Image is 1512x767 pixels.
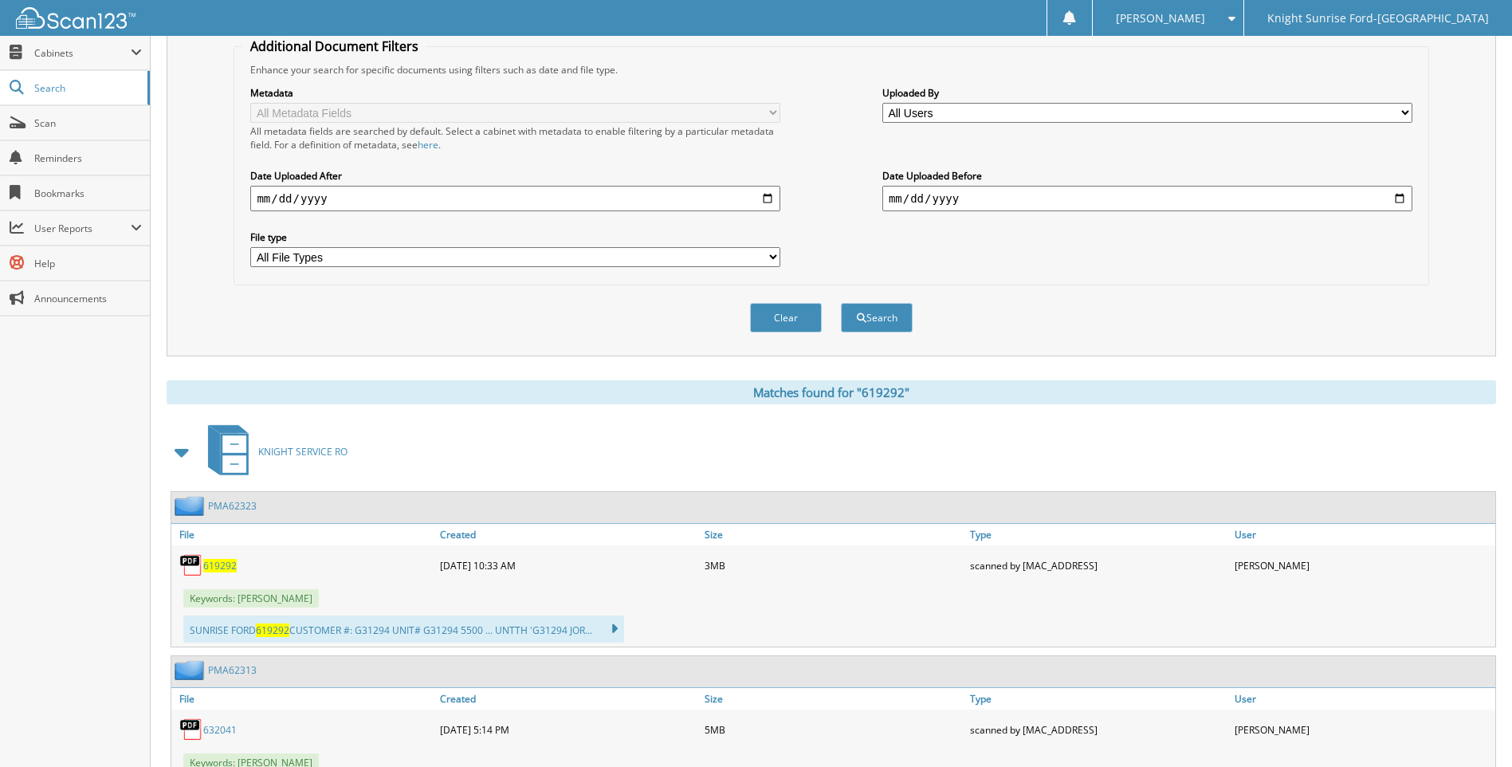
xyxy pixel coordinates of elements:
[701,714,965,745] div: 5MB
[242,37,426,55] legend: Additional Document Filters
[258,445,348,458] span: KNIGHT SERVICE RO
[882,186,1412,211] input: end
[436,524,701,545] a: Created
[1432,690,1512,767] iframe: Chat Widget
[183,616,624,643] div: SUNRISE FORD CUSTOMER #: G31294 UNIT# G31294 5500 ... UNTTH 'G31294 JOR...
[1231,524,1495,545] a: User
[701,688,965,710] a: Size
[436,714,701,745] div: [DATE] 5:14 PM
[34,222,131,235] span: User Reports
[250,186,780,211] input: start
[167,380,1496,404] div: Matches found for "619292"
[171,524,436,545] a: File
[16,7,135,29] img: scan123-logo-white.svg
[198,420,348,483] a: KNIGHT SERVICE RO
[701,524,965,545] a: Size
[250,86,780,100] label: Metadata
[34,46,131,60] span: Cabinets
[208,663,257,677] a: PMA62313
[966,549,1231,581] div: scanned by [MAC_ADDRESS]
[203,723,237,737] a: 632041
[175,496,208,516] img: folder2.png
[242,63,1420,77] div: Enhance your search for specific documents using filters such as date and file type.
[250,169,780,183] label: Date Uploaded After
[208,499,257,513] a: PMA62323
[1231,688,1495,710] a: User
[250,230,780,244] label: File type
[256,623,289,637] span: 619292
[750,303,822,332] button: Clear
[436,549,701,581] div: [DATE] 10:33 AM
[175,660,208,680] img: folder2.png
[34,81,139,95] span: Search
[250,124,780,151] div: All metadata fields are searched by default. Select a cabinet with metadata to enable filtering b...
[183,589,319,608] span: Keywords: [PERSON_NAME]
[34,257,142,270] span: Help
[179,718,203,741] img: PDF.png
[966,524,1231,545] a: Type
[34,292,142,305] span: Announcements
[34,116,142,130] span: Scan
[436,688,701,710] a: Created
[171,688,436,710] a: File
[34,187,142,200] span: Bookmarks
[34,151,142,165] span: Reminders
[966,714,1231,745] div: scanned by [MAC_ADDRESS]
[1231,714,1495,745] div: [PERSON_NAME]
[1116,14,1205,23] span: [PERSON_NAME]
[1267,14,1489,23] span: Knight Sunrise Ford-[GEOGRAPHIC_DATA]
[1231,549,1495,581] div: [PERSON_NAME]
[418,138,438,151] a: here
[882,169,1412,183] label: Date Uploaded Before
[179,553,203,577] img: PDF.png
[203,559,237,572] a: 619292
[882,86,1412,100] label: Uploaded By
[841,303,913,332] button: Search
[701,549,965,581] div: 3MB
[966,688,1231,710] a: Type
